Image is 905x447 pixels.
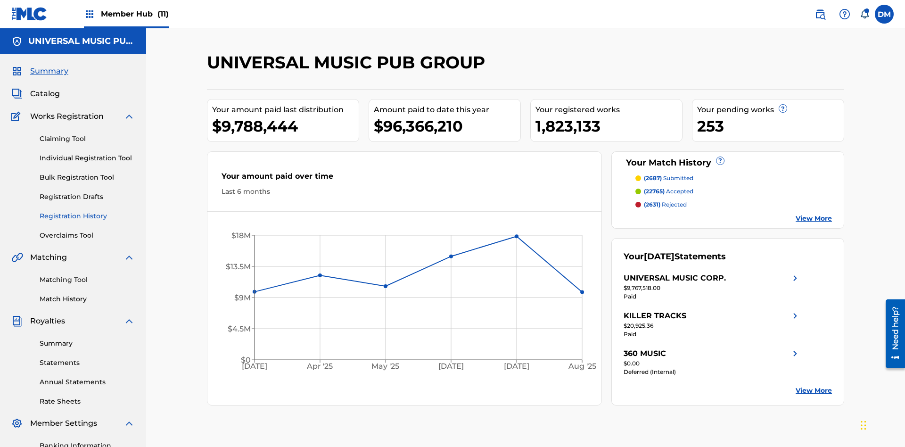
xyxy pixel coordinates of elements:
[644,201,660,208] span: (2631)
[624,322,801,330] div: $20,925.36
[241,356,251,364] tspan: $0
[716,157,724,165] span: ?
[30,88,60,99] span: Catalog
[635,187,832,196] a: (22765) accepted
[40,358,135,368] a: Statements
[84,8,95,20] img: Top Rightsholders
[231,231,251,240] tspan: $18M
[624,273,726,284] div: UNIVERSAL MUSIC CORP.
[635,200,832,209] a: (2631) rejected
[372,362,400,371] tspan: May '25
[11,88,23,99] img: Catalog
[624,330,801,339] div: Paid
[11,111,24,122] img: Works Registration
[28,36,135,47] h5: UNIVERSAL MUSIC PUB GROUP
[30,315,65,327] span: Royalties
[644,174,693,182] p: submitted
[40,192,135,202] a: Registration Drafts
[504,362,530,371] tspan: [DATE]
[624,157,832,169] div: Your Match History
[644,174,662,182] span: (2687)
[11,66,23,77] img: Summary
[644,188,665,195] span: (22765)
[624,310,801,339] a: KILLER TRACKSright chevron icon$20,925.36Paid
[796,386,832,396] a: View More
[40,153,135,163] a: Individual Registration Tool
[624,368,801,376] div: Deferred (Internal)
[858,402,905,447] iframe: Chat Widget
[30,66,68,77] span: Summary
[790,310,801,322] img: right chevron icon
[374,116,520,137] div: $96,366,210
[624,348,666,359] div: 360 MUSIC
[860,9,869,19] div: Notifications
[624,273,801,301] a: UNIVERSAL MUSIC CORP.right chevron icon$9,767,518.00Paid
[11,88,60,99] a: CatalogCatalog
[624,250,726,263] div: Your Statements
[123,315,135,327] img: expand
[861,411,866,439] div: Drag
[30,418,97,429] span: Member Settings
[222,171,587,187] div: Your amount paid over time
[796,214,832,223] a: View More
[624,310,686,322] div: KILLER TRACKS
[40,339,135,348] a: Summary
[697,104,844,116] div: Your pending works
[11,7,48,21] img: MLC Logo
[234,293,251,302] tspan: $9M
[242,362,267,371] tspan: [DATE]
[644,187,693,196] p: accepted
[30,252,67,263] span: Matching
[212,104,359,116] div: Your amount paid last distribution
[40,275,135,285] a: Matching Tool
[222,187,587,197] div: Last 6 months
[811,5,830,24] a: Public Search
[123,418,135,429] img: expand
[624,359,801,368] div: $0.00
[568,362,596,371] tspan: Aug '25
[879,296,905,373] iframe: Resource Center
[635,174,832,182] a: (2687) submitted
[40,377,135,387] a: Annual Statements
[11,418,23,429] img: Member Settings
[875,5,894,24] div: User Menu
[228,324,251,333] tspan: $4.5M
[40,397,135,406] a: Rate Sheets
[11,66,68,77] a: SummarySummary
[790,348,801,359] img: right chevron icon
[212,116,359,137] div: $9,788,444
[644,200,687,209] p: rejected
[40,294,135,304] a: Match History
[624,284,801,292] div: $9,767,518.00
[40,173,135,182] a: Bulk Registration Tool
[374,104,520,116] div: Amount paid to date this year
[839,8,850,20] img: help
[644,251,675,262] span: [DATE]
[157,9,169,18] span: (11)
[123,252,135,263] img: expand
[624,292,801,301] div: Paid
[123,111,135,122] img: expand
[40,231,135,240] a: Overclaims Tool
[11,252,23,263] img: Matching
[624,348,801,376] a: 360 MUSICright chevron icon$0.00Deferred (Internal)
[226,262,251,271] tspan: $13.5M
[779,105,787,112] span: ?
[30,111,104,122] span: Works Registration
[207,52,490,73] h2: UNIVERSAL MUSIC PUB GROUP
[697,116,844,137] div: 253
[307,362,333,371] tspan: Apr '25
[101,8,169,19] span: Member Hub
[535,104,682,116] div: Your registered works
[790,273,801,284] img: right chevron icon
[11,36,23,47] img: Accounts
[439,362,464,371] tspan: [DATE]
[814,8,826,20] img: search
[40,211,135,221] a: Registration History
[535,116,682,137] div: 1,823,133
[835,5,854,24] div: Help
[40,134,135,144] a: Claiming Tool
[11,315,23,327] img: Royalties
